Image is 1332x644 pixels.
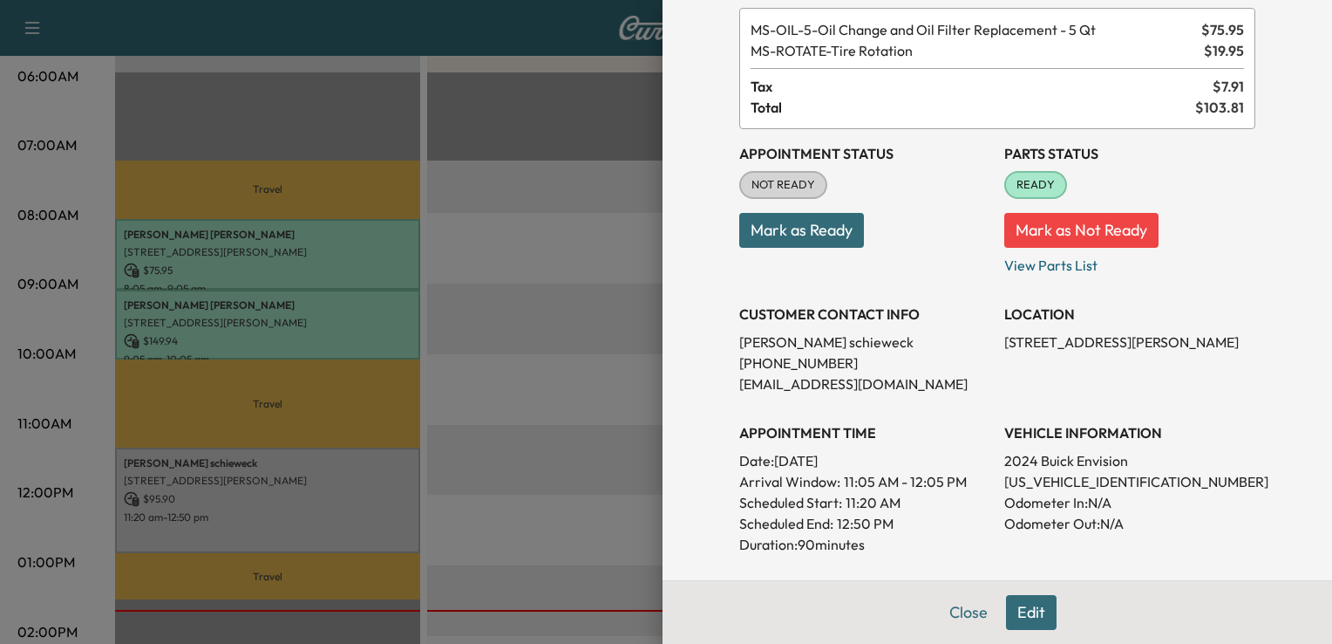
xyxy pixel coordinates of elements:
[1004,304,1255,325] h3: LOCATION
[1004,450,1255,471] p: 2024 Buick Envision
[739,373,990,394] p: [EMAIL_ADDRESS][DOMAIN_NAME]
[1004,332,1255,353] p: [STREET_ADDRESS][PERSON_NAME]
[1004,492,1255,513] p: Odometer In: N/A
[739,304,990,325] h3: CUSTOMER CONTACT INFO
[1004,213,1159,248] button: Mark as Not Ready
[837,513,894,534] p: 12:50 PM
[739,143,990,164] h3: Appointment Status
[1204,40,1244,61] span: $ 19.95
[739,492,842,513] p: Scheduled Start:
[1201,19,1244,40] span: $ 75.95
[739,213,864,248] button: Mark as Ready
[739,450,990,471] p: Date: [DATE]
[751,19,1194,40] span: Oil Change and Oil Filter Replacement - 5 Qt
[739,534,990,555] p: Duration: 90 minutes
[1004,248,1255,276] p: View Parts List
[938,595,999,630] button: Close
[1213,76,1244,97] span: $ 7.91
[739,353,990,373] p: [PHONE_NUMBER]
[844,471,967,492] span: 11:05 AM - 12:05 PM
[846,492,900,513] p: 11:20 AM
[1004,422,1255,443] h3: VEHICLE INFORMATION
[741,176,826,194] span: NOT READY
[751,97,1195,118] span: Total
[1006,176,1065,194] span: READY
[1004,143,1255,164] h3: Parts Status
[1006,595,1057,630] button: Edit
[739,422,990,443] h3: APPOINTMENT TIME
[1004,471,1255,492] p: [US_VEHICLE_IDENTIFICATION_NUMBER]
[739,513,833,534] p: Scheduled End:
[1004,513,1255,534] p: Odometer Out: N/A
[739,471,990,492] p: Arrival Window:
[739,332,990,353] p: [PERSON_NAME] schieweck
[751,40,1197,61] span: Tire Rotation
[1195,97,1244,118] span: $ 103.81
[751,76,1213,97] span: Tax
